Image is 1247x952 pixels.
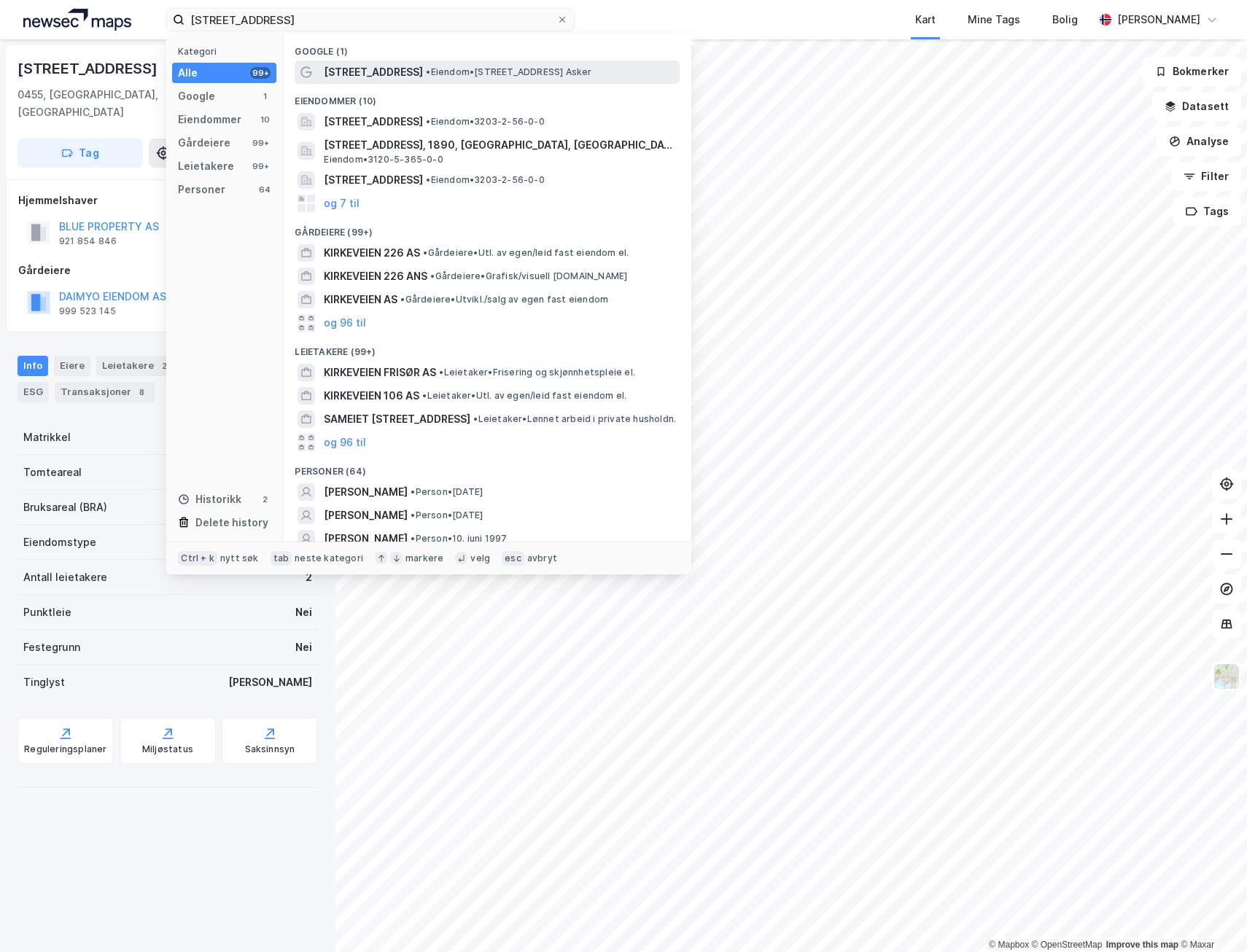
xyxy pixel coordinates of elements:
[23,674,65,691] div: Tinglyst
[411,510,483,521] span: Person • [DATE]
[178,551,217,566] div: Ctrl + k
[250,67,271,79] div: 99+
[989,940,1029,950] a: Mapbox
[18,262,317,279] div: Gårdeiere
[968,11,1020,28] div: Mine Tags
[259,184,271,195] div: 64
[426,66,430,77] span: •
[502,551,524,566] div: esc
[23,569,107,586] div: Antall leietakere
[422,390,626,402] span: Leietaker • Utl. av egen/leid fast eiendom el.
[18,57,160,80] div: [STREET_ADDRESS]
[324,63,423,81] span: [STREET_ADDRESS]
[324,291,397,308] span: KIRKEVEIEN AS
[527,553,557,564] div: avbryt
[134,385,149,399] div: 8
[324,154,443,165] span: Eiendom • 3120-5-365-0-0
[96,356,177,376] div: Leietakere
[324,244,420,262] span: KIRKEVEIEN 226 AS
[430,270,627,282] span: Gårdeiere • Grafisk/visuell [DOMAIN_NAME]
[426,116,544,128] span: Eiendom • 3203-2-56-0-0
[283,215,691,241] div: Gårdeiere (99+)
[1174,882,1247,952] iframe: Chat Widget
[422,390,427,401] span: •
[178,111,241,128] div: Eiendommer
[178,181,225,198] div: Personer
[259,493,271,505] div: 2
[470,553,490,564] div: velg
[400,294,405,305] span: •
[195,514,268,531] div: Delete history
[271,551,292,566] div: tab
[24,744,106,755] div: Reguleringsplaner
[426,116,430,127] span: •
[23,499,107,516] div: Bruksareal (BRA)
[23,429,71,446] div: Matrikkel
[1032,940,1103,950] a: OpenStreetMap
[283,454,691,480] div: Personer (64)
[324,434,366,451] button: og 96 til
[439,367,635,378] span: Leietaker • Frisering og skjønnhetspleie el.
[283,34,691,61] div: Google (1)
[245,744,295,755] div: Saksinnsyn
[55,382,155,402] div: Transaksjoner
[324,364,436,381] span: KIRKEVEIEN FRISØR AS
[18,356,48,376] div: Info
[295,553,363,564] div: neste kategori
[324,530,408,547] span: [PERSON_NAME]
[411,510,415,520] span: •
[178,64,198,82] div: Alle
[423,247,427,258] span: •
[400,294,608,305] span: Gårdeiere • Utvikl./salg av egen fast eiendom
[283,335,691,361] div: Leietakere (99+)
[295,639,312,656] div: Nei
[473,413,676,425] span: Leietaker • Lønnet arbeid i private husholdn.
[178,134,230,152] div: Gårdeiere
[324,195,360,212] button: og 7 til
[423,247,629,259] span: Gårdeiere • Utl. av egen/leid fast eiendom el.
[426,174,430,185] span: •
[184,9,556,31] input: Søk på adresse, matrikkel, gårdeiere, leietakere eller personer
[324,113,423,130] span: [STREET_ADDRESS]
[59,235,117,247] div: 921 854 846
[1171,162,1241,191] button: Filter
[142,744,193,755] div: Miljøstatus
[178,491,241,508] div: Historikk
[23,534,96,551] div: Eiendomstype
[405,553,443,564] div: markere
[228,674,312,691] div: [PERSON_NAME]
[426,174,544,186] span: Eiendom • 3203-2-56-0-0
[18,382,49,402] div: ESG
[430,270,435,281] span: •
[411,533,507,545] span: Person • 10. juni 1997
[23,604,71,621] div: Punktleie
[23,639,80,656] div: Festegrunn
[250,137,271,149] div: 99+
[1143,57,1241,86] button: Bokmerker
[1152,92,1241,121] button: Datasett
[324,136,674,154] span: [STREET_ADDRESS], 1890, [GEOGRAPHIC_DATA], [GEOGRAPHIC_DATA]
[157,359,171,373] div: 2
[915,11,936,28] div: Kart
[54,356,90,376] div: Eiere
[220,553,259,564] div: nytt søk
[1157,127,1241,156] button: Analyse
[1117,11,1200,28] div: [PERSON_NAME]
[426,66,591,78] span: Eiendom • [STREET_ADDRESS] Asker
[23,464,82,481] div: Tomteareal
[250,160,271,172] div: 99+
[178,157,234,175] div: Leietakere
[324,507,408,524] span: [PERSON_NAME]
[324,171,423,189] span: [STREET_ADDRESS]
[59,305,116,317] div: 999 523 145
[411,486,415,497] span: •
[306,569,312,586] div: 2
[178,87,215,105] div: Google
[324,387,419,405] span: KIRKEVEIEN 106 AS
[1213,663,1240,690] img: Z
[439,367,443,378] span: •
[324,410,470,428] span: SAMEIET [STREET_ADDRESS]
[178,46,276,57] div: Kategori
[283,84,691,110] div: Eiendommer (10)
[324,314,366,332] button: og 96 til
